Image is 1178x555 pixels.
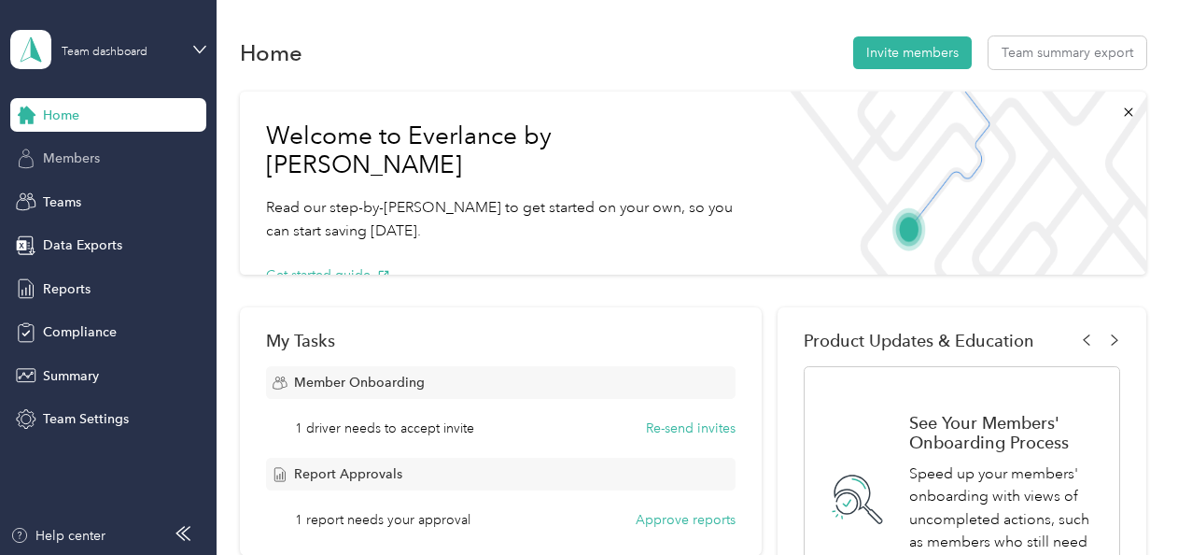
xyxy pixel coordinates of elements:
p: Read our step-by-[PERSON_NAME] to get started on your own, so you can start saving [DATE]. [266,196,750,242]
div: Team dashboard [62,47,147,58]
span: Report Approvals [294,464,402,484]
span: 1 report needs your approval [295,510,470,530]
div: My Tasks [266,331,736,350]
span: Reports [43,279,91,299]
span: Members [43,149,100,168]
h1: Welcome to Everlance by [PERSON_NAME] [266,121,750,180]
button: Help center [10,526,105,546]
button: Get started guide [266,265,390,285]
button: Re-send invites [646,419,736,438]
h1: Home [240,43,302,63]
button: Invite members [853,36,972,69]
span: Team Settings [43,409,129,429]
button: Approve reports [636,510,736,530]
h1: See Your Members' Onboarding Process [909,413,1099,452]
span: Summary [43,366,99,386]
span: Data Exports [43,235,122,255]
span: Teams [43,192,81,212]
img: Welcome to everlance [776,92,1146,275]
span: Member Onboarding [294,373,425,392]
span: Home [43,106,79,125]
span: Compliance [43,322,117,342]
span: Product Updates & Education [804,331,1034,350]
button: Team summary export [989,36,1146,69]
span: 1 driver needs to accept invite [295,419,474,438]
